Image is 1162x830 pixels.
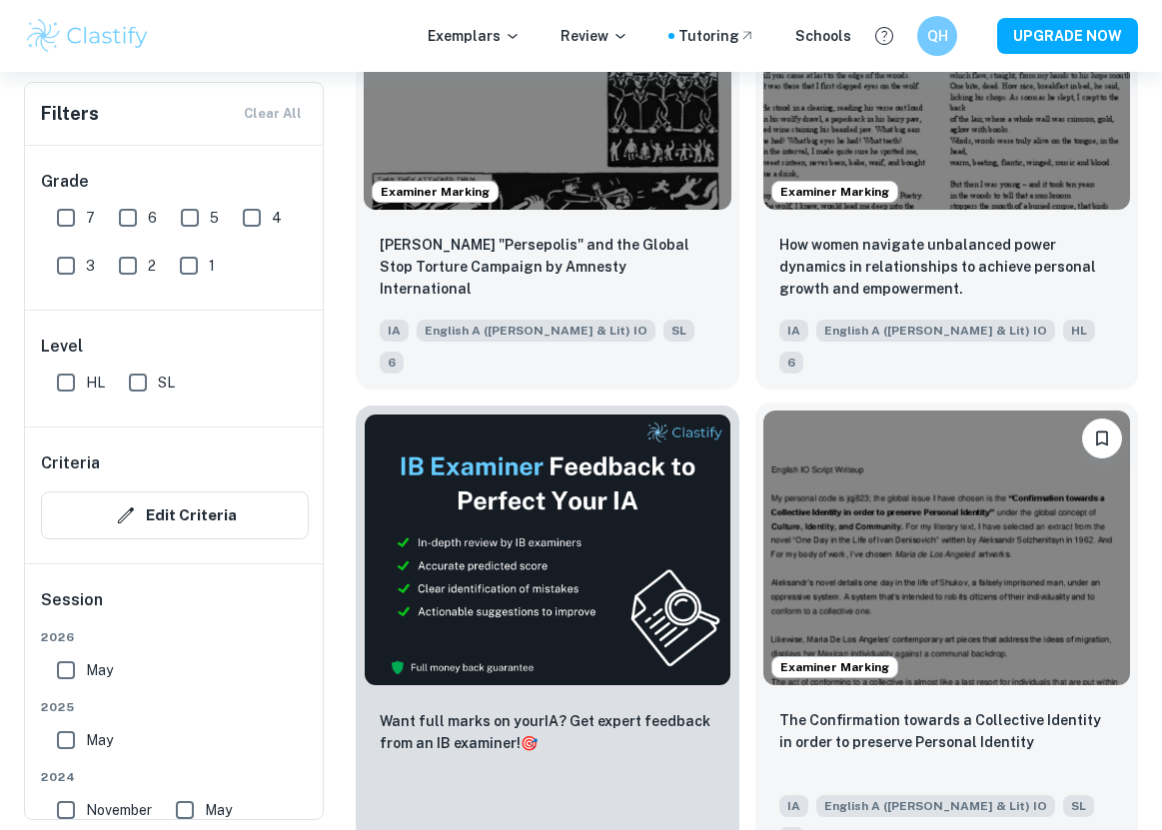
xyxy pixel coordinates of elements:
[772,183,897,201] span: Examiner Marking
[779,352,803,374] span: 6
[41,451,100,475] h6: Criteria
[86,799,152,821] span: November
[272,207,282,229] span: 4
[1063,320,1095,342] span: HL
[158,372,175,394] span: SL
[380,320,409,342] span: IA
[41,698,309,716] span: 2025
[997,18,1138,54] button: UPGRADE NOW
[210,207,219,229] span: 5
[417,320,655,342] span: English A ([PERSON_NAME] & Lit) IO
[373,183,498,201] span: Examiner Marking
[926,25,949,47] h6: QH
[209,255,215,277] span: 1
[428,25,521,47] p: Exemplars
[86,255,95,277] span: 3
[763,411,1131,686] img: English A (Lang & Lit) IO IA example thumbnail: The Confirmation towards a Collective Id
[41,588,309,628] h6: Session
[86,372,105,394] span: HL
[917,16,957,56] button: QH
[561,25,628,47] p: Review
[41,628,309,646] span: 2026
[380,352,404,374] span: 6
[41,335,309,359] h6: Level
[816,320,1055,342] span: English A ([PERSON_NAME] & Lit) IO
[1082,418,1122,458] button: Bookmark
[41,768,309,786] span: 2024
[364,414,731,687] img: Thumbnail
[779,795,808,817] span: IA
[205,799,232,821] span: May
[41,491,309,539] button: Edit Criteria
[24,16,151,56] img: Clastify logo
[41,170,309,194] h6: Grade
[380,710,715,754] p: Want full marks on your IA ? Get expert feedback from an IB examiner!
[779,709,1115,753] p: The Confirmation towards a Collective Identity in order to preserve Personal Identity
[795,25,851,47] a: Schools
[86,659,113,681] span: May
[772,658,897,676] span: Examiner Marking
[663,320,694,342] span: SL
[41,100,99,128] h6: Filters
[148,255,156,277] span: 2
[86,729,113,751] span: May
[779,234,1115,300] p: How women navigate unbalanced power dynamics in relationships to achieve personal growth and empo...
[148,207,157,229] span: 6
[867,19,901,53] button: Help and Feedback
[86,207,95,229] span: 7
[816,795,1055,817] span: English A ([PERSON_NAME] & Lit) IO
[678,25,755,47] a: Tutoring
[779,320,808,342] span: IA
[380,234,715,300] p: Marjane Satrapi's "Persepolis" and the Global Stop Torture Campaign by Amnesty International
[521,735,538,751] span: 🎯
[1063,795,1094,817] span: SL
